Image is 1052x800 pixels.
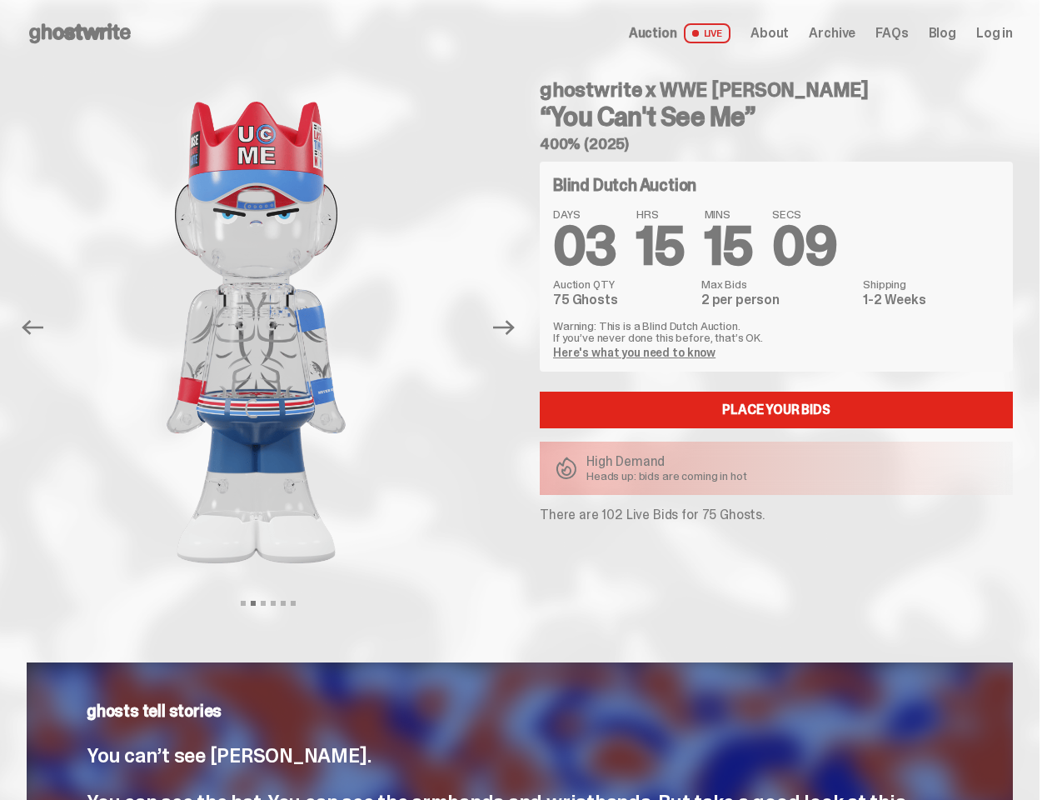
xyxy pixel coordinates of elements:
[251,601,256,606] button: View slide 2
[486,309,522,346] button: Next
[87,702,953,719] p: ghosts tell stories
[553,208,616,220] span: DAYS
[976,27,1013,40] a: Log in
[705,212,753,281] span: 15
[291,601,296,606] button: View slide 6
[553,177,696,193] h4: Blind Dutch Auction
[553,278,691,290] dt: Auction QTY
[701,278,853,290] dt: Max Bids
[863,293,1000,307] dd: 1-2 Weeks
[553,293,691,307] dd: 75 Ghosts
[684,23,731,43] span: LIVE
[553,212,616,281] span: 03
[44,67,469,598] img: John_Cena_Hero_1.png
[636,208,685,220] span: HRS
[701,293,853,307] dd: 2 per person
[929,27,956,40] a: Blog
[553,345,715,360] a: Here's what you need to know
[540,137,1013,152] h5: 400% (2025)
[241,601,246,606] button: View slide 1
[629,27,677,40] span: Auction
[863,278,1000,290] dt: Shipping
[772,212,836,281] span: 09
[586,470,747,482] p: Heads up: bids are coming in hot
[875,27,908,40] a: FAQs
[705,208,753,220] span: MINS
[629,23,730,43] a: Auction LIVE
[281,601,286,606] button: View slide 5
[14,309,51,346] button: Previous
[586,455,747,468] p: High Demand
[540,508,1013,522] p: There are 102 Live Bids for 75 Ghosts.
[540,392,1013,428] a: Place your Bids
[553,320,1000,343] p: Warning: This is a Blind Dutch Auction. If you’ve never done this before, that’s OK.
[750,27,789,40] a: About
[636,212,685,281] span: 15
[271,601,276,606] button: View slide 4
[540,103,1013,130] h3: “You Can't See Me”
[261,601,266,606] button: View slide 3
[809,27,855,40] a: Archive
[540,80,1013,100] h4: ghostwrite x WWE [PERSON_NAME]
[87,742,371,768] span: You can’t see [PERSON_NAME].
[772,208,836,220] span: SECS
